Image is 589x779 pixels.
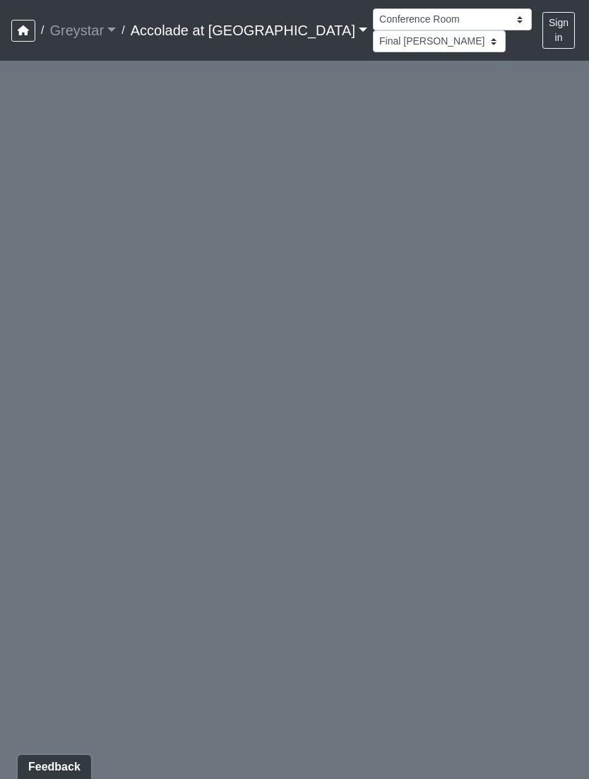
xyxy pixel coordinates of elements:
[131,16,367,44] a: Accolade at [GEOGRAPHIC_DATA]
[116,16,130,44] span: /
[49,16,116,44] a: Greystar
[35,16,49,44] span: /
[542,12,575,49] button: Sign in
[11,751,98,779] iframe: Ybug feedback widget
